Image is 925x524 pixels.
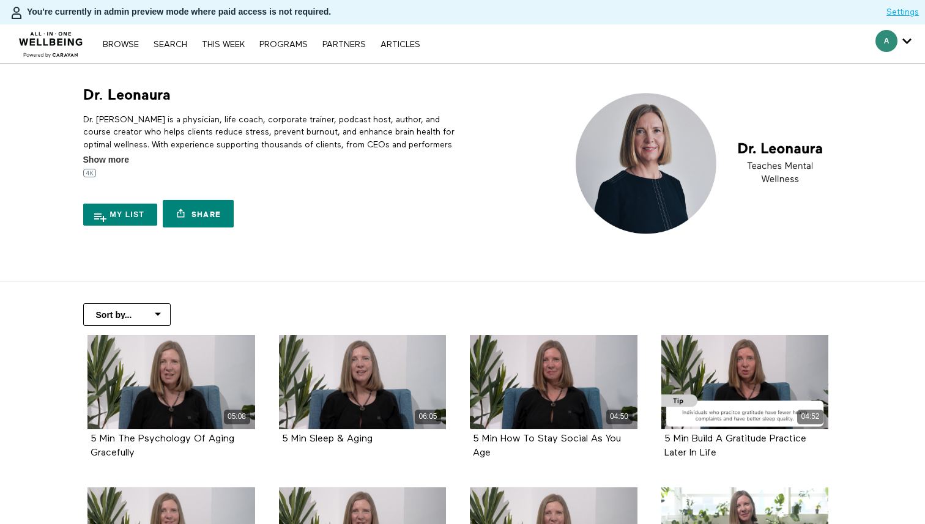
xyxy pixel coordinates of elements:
img: person-bdfc0eaa9744423c596e6e1c01710c89950b1dff7c83b5d61d716cfd8139584f.svg [9,6,24,20]
img: 4K badge [83,169,96,177]
a: 5 Min How To Stay Social As You Age 04:50 [470,335,637,429]
a: Browse [97,40,145,49]
div: 04:50 [606,410,633,424]
a: 5 Min Sleep & Aging [282,434,373,443]
a: 5 Min How To Stay Social As You Age [473,434,621,457]
a: Share [163,200,234,227]
a: Search [147,40,193,49]
img: Dr. Leonaura [565,86,842,242]
a: 5 Min Build A Gratitude Practice Later In Life [664,434,806,457]
a: 5 Min Build A Gratitude Practice Later In Life 04:52 [661,335,829,429]
a: PARTNERS [316,40,372,49]
a: Settings [886,6,919,18]
a: 5 Min The Psychology Of Aging Gracefully 05:08 [87,335,255,429]
h1: Dr. Leonaura [83,86,171,105]
a: PROGRAMS [253,40,314,49]
a: 5 Min Sleep & Aging 06:05 [279,335,447,429]
a: ARTICLES [374,40,426,49]
nav: Primary [97,38,426,50]
p: Dr. [PERSON_NAME] is a physician, life coach, corporate trainer, podcast host, author, and course... [83,114,458,175]
span: Show more [83,153,129,166]
img: CARAVAN [14,23,88,59]
a: 5 Min The Psychology Of Aging Gracefully [91,434,234,457]
div: 05:08 [224,410,250,424]
div: Secondary [866,24,921,64]
div: 06:05 [415,410,441,424]
div: 04:52 [797,410,823,424]
button: My list [83,204,158,226]
a: THIS WEEK [196,40,251,49]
